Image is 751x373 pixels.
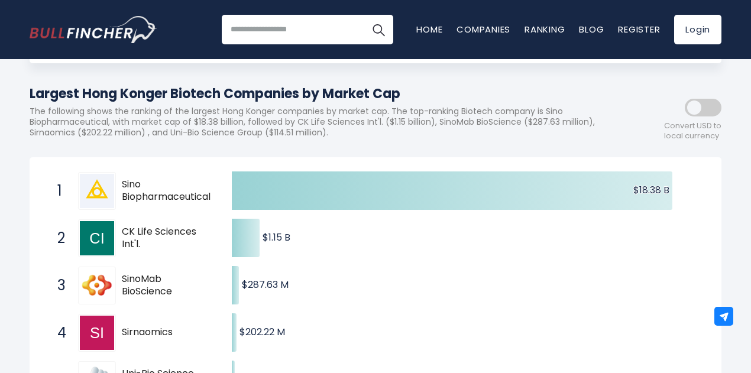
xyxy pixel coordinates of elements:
[30,106,615,138] p: The following shows the ranking of the largest Hong Konger companies by market cap. The top-ranki...
[80,273,114,297] img: SinoMab BioScience
[80,316,114,350] img: Sirnaomics
[674,15,721,44] a: Login
[122,179,211,203] span: Sino Biopharmaceutical
[416,23,442,35] a: Home
[633,183,669,197] text: $18.38 B
[242,278,289,291] text: $287.63 M
[51,323,63,343] span: 4
[80,221,114,255] img: CK Life Sciences Int'l.
[51,228,63,248] span: 2
[618,23,660,35] a: Register
[122,226,211,251] span: CK Life Sciences Int'l.
[30,16,157,43] img: Bullfincher logo
[263,231,290,244] text: $1.15 B
[525,23,565,35] a: Ranking
[51,275,63,296] span: 3
[80,174,114,208] img: Sino Biopharmaceutical
[664,121,721,141] span: Convert USD to local currency
[30,84,615,103] h1: Largest Hong Konger Biotech Companies by Market Cap
[579,23,604,35] a: Blog
[364,15,393,44] button: Search
[30,16,157,43] a: Go to homepage
[122,273,211,298] span: SinoMab BioScience
[51,181,63,201] span: 1
[457,23,510,35] a: Companies
[239,325,285,339] text: $202.22 M
[122,326,211,339] span: Sirnaomics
